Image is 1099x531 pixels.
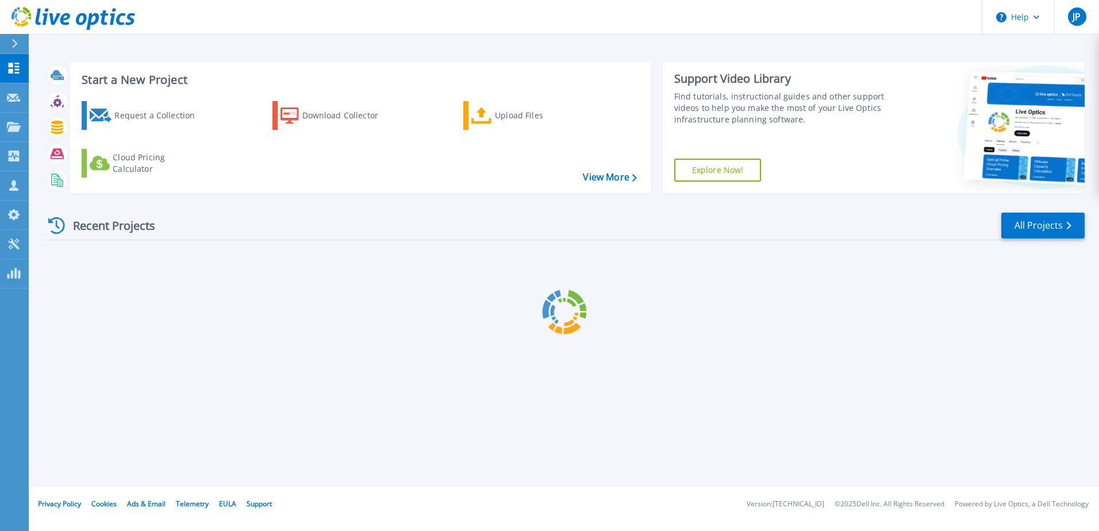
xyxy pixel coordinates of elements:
a: Request a Collection [82,101,210,130]
div: Upload Files [495,104,587,127]
a: Upload Files [463,101,591,130]
a: View More [583,172,636,183]
a: Cookies [91,499,117,509]
li: Version: [TECHNICAL_ID] [747,501,824,508]
div: Download Collector [302,104,394,127]
a: Cloud Pricing Calculator [82,149,210,178]
div: Request a Collection [114,104,206,127]
li: Powered by Live Optics, a Dell Technology [955,501,1089,508]
div: Support Video Library [674,71,889,86]
a: Explore Now! [674,159,762,182]
div: Find tutorials, instructional guides and other support videos to help you make the most of your L... [674,91,889,125]
span: JP [1073,12,1081,21]
a: EULA [219,499,236,509]
a: Telemetry [176,499,209,509]
li: © 2025 Dell Inc. All Rights Reserved [835,501,944,508]
a: Support [247,499,272,509]
a: Download Collector [272,101,401,130]
a: Privacy Policy [38,499,81,509]
div: Recent Projects [44,211,171,240]
a: All Projects [1001,213,1085,238]
a: Ads & Email [127,499,166,509]
h3: Start a New Project [82,74,636,86]
div: Cloud Pricing Calculator [113,152,205,175]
